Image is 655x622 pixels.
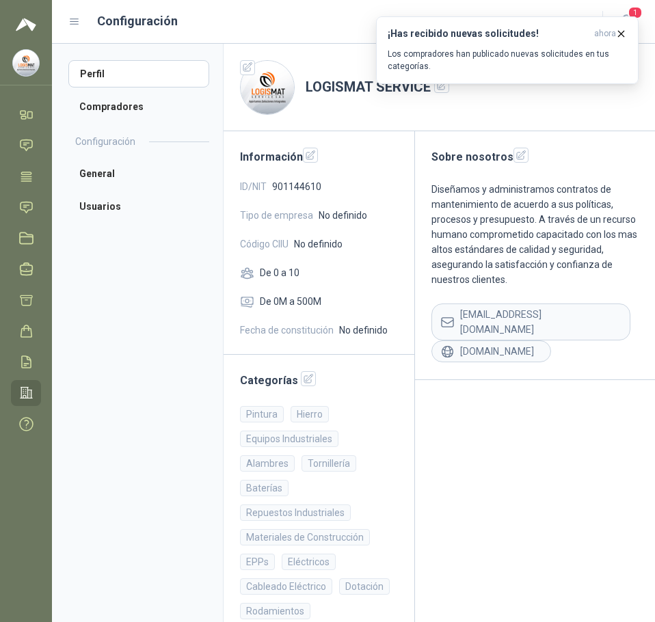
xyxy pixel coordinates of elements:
div: Cableado Eléctrico [240,578,332,595]
span: 1 [628,6,643,19]
div: Tornillería [302,455,356,472]
div: Eléctricos [282,554,336,570]
span: Código CIIU [240,236,289,252]
span: No definido [339,323,388,338]
img: Company Logo [13,50,39,76]
div: Equipos Industriales [240,431,338,447]
img: Logo peakr [16,16,36,33]
h1: LOGISMAT SERVICE [306,77,449,98]
p: Diseñamos y administramos contratos de mantenimiento de acuerdo a sus políticas, procesos y presu... [431,182,639,287]
div: Alambres [240,455,295,472]
div: [DOMAIN_NAME] [431,340,551,362]
span: No definido [319,208,367,223]
img: Company Logo [241,61,294,114]
a: General [68,160,209,187]
h2: Información [240,148,398,165]
h1: Configuración [97,12,178,31]
a: Usuarios [68,193,209,220]
span: Fecha de constitución [240,323,334,338]
a: Compradores [68,93,209,120]
div: EPPs [240,554,275,570]
h3: ¡Has recibido nuevas solicitudes! [388,28,589,40]
span: ahora [594,28,616,40]
div: Materiales de Construcción [240,529,370,545]
span: 901144610 [272,179,321,194]
span: Tipo de empresa [240,208,313,223]
h2: Configuración [75,134,135,149]
h2: Categorías [240,371,398,389]
div: Baterías [240,480,289,496]
span: ID/NIT [240,179,267,194]
div: Pintura [240,406,284,422]
a: Perfil [68,60,209,87]
span: De 0 a 10 [260,265,299,280]
div: Repuestos Industriales [240,504,351,521]
button: ¡Has recibido nuevas solicitudes!ahora Los compradores han publicado nuevas solicitudes en tus ca... [376,16,639,84]
div: Hierro [291,406,329,422]
h2: Sobre nosotros [431,148,639,165]
div: [EMAIL_ADDRESS][DOMAIN_NAME] [431,303,630,340]
span: De 0M a 500M [260,294,321,309]
button: 1 [614,10,639,34]
div: Rodamientos [240,603,310,619]
p: Los compradores han publicado nuevas solicitudes en tus categorías. [388,48,627,72]
div: Dotación [339,578,390,595]
span: No definido [294,236,343,252]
